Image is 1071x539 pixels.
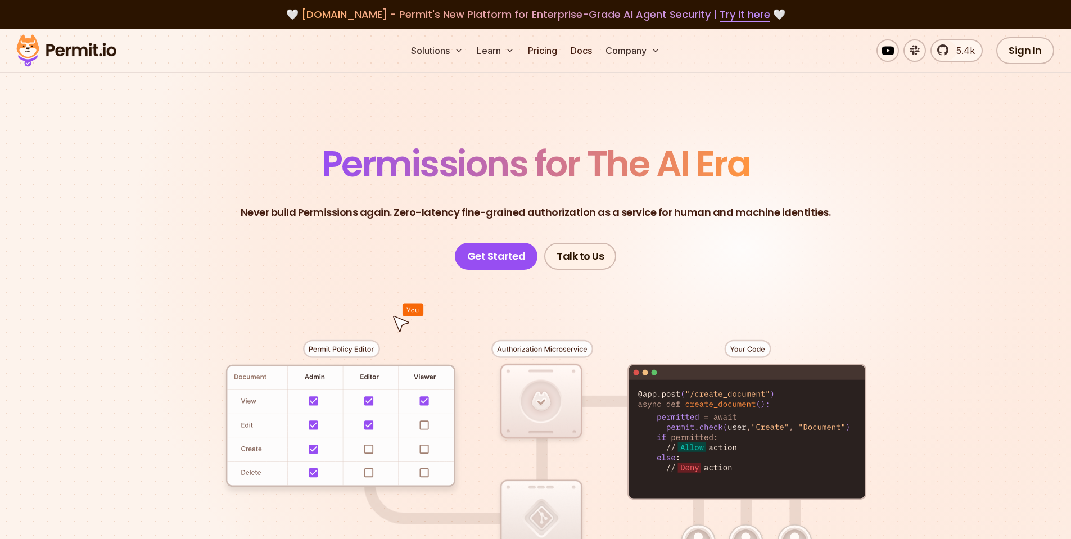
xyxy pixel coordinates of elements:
button: Solutions [406,39,468,62]
p: Never build Permissions again. Zero-latency fine-grained authorization as a service for human and... [241,205,831,220]
a: Docs [566,39,596,62]
button: Learn [472,39,519,62]
span: Permissions for The AI Era [322,139,750,189]
a: Pricing [523,39,562,62]
button: Company [601,39,665,62]
a: Sign In [996,37,1054,64]
a: Get Started [455,243,538,270]
span: [DOMAIN_NAME] - Permit's New Platform for Enterprise-Grade AI Agent Security | [301,7,770,21]
div: 🤍 🤍 [27,7,1044,22]
span: 5.4k [950,44,975,57]
a: Try it here [720,7,770,22]
a: Talk to Us [544,243,616,270]
img: Permit logo [11,31,121,70]
a: 5.4k [930,39,983,62]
